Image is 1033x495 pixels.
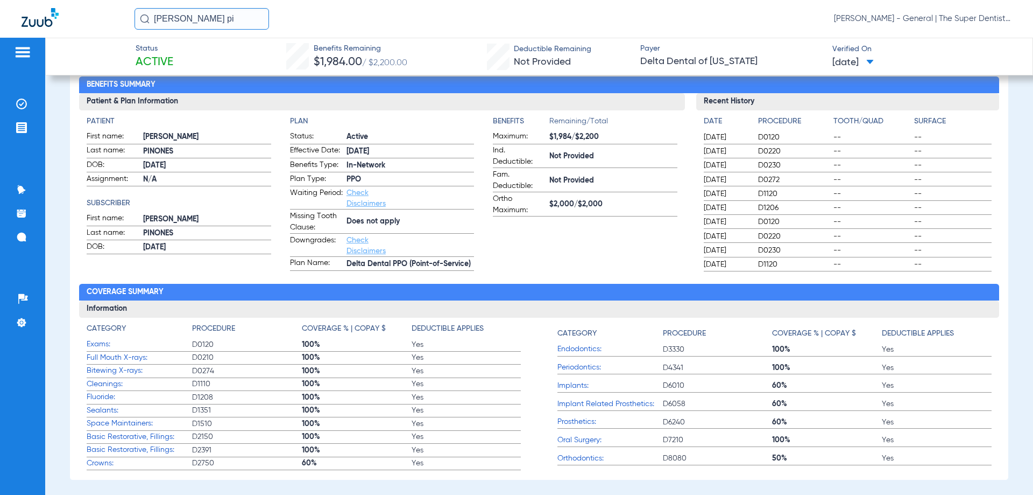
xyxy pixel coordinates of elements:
[87,323,126,334] h4: Category
[704,245,749,256] span: [DATE]
[914,217,991,227] span: --
[914,160,991,171] span: --
[346,216,474,227] span: Does not apply
[290,187,343,209] span: Waiting Period:
[87,173,139,186] span: Assignment:
[192,352,302,363] span: D0210
[412,431,521,442] span: Yes
[549,116,677,131] span: Remaining/Total
[882,399,992,409] span: Yes
[758,175,830,185] span: D0272
[772,362,882,373] span: 100%
[412,392,521,403] span: Yes
[87,405,192,416] span: Sealants:
[302,458,412,469] span: 60%
[557,416,663,428] span: Prosthetics:
[412,405,521,416] span: Yes
[914,245,991,256] span: --
[143,214,271,225] span: [PERSON_NAME]
[87,444,192,456] span: Basic Restorative, Fillings:
[914,132,991,143] span: --
[302,323,412,338] app-breakdown-title: Coverage % | Copay $
[663,380,773,391] span: D6010
[290,257,343,270] span: Plan Name:
[290,145,343,158] span: Effective Date:
[979,443,1033,495] iframe: Chat Widget
[557,380,663,392] span: Implants:
[772,435,882,445] span: 100%
[346,131,474,143] span: Active
[493,193,546,216] span: Ortho Maximum:
[87,392,192,403] span: Fluoride:
[87,198,271,209] h4: Subscriber
[772,328,856,339] h4: Coverage % | Copay $
[758,203,830,213] span: D1206
[663,323,773,343] app-breakdown-title: Procedure
[87,213,139,226] span: First name:
[302,352,412,363] span: 100%
[290,131,343,144] span: Status:
[758,132,830,143] span: D0120
[192,392,302,403] span: D1208
[557,453,663,464] span: Orthodontics:
[192,323,302,338] app-breakdown-title: Procedure
[758,259,830,270] span: D1120
[302,339,412,350] span: 100%
[412,379,521,389] span: Yes
[704,116,749,131] app-breakdown-title: Date
[704,116,749,127] h4: Date
[833,116,910,127] h4: Tooth/Quad
[663,453,773,464] span: D8080
[557,362,663,373] span: Periodontics:
[192,323,235,334] h4: Procedure
[833,132,910,143] span: --
[302,431,412,442] span: 100%
[192,458,302,469] span: D2750
[302,323,386,334] h4: Coverage % | Copay $
[833,146,910,157] span: --
[493,131,546,144] span: Maximum:
[833,189,910,199] span: --
[346,146,474,157] span: [DATE]
[704,160,749,171] span: [DATE]
[136,55,173,70] span: Active
[79,301,999,318] h3: Information
[832,44,1015,55] span: Verified On
[882,362,992,373] span: Yes
[882,323,992,343] app-breakdown-title: Deductible Applies
[833,231,910,242] span: --
[314,43,407,54] span: Benefits Remaining
[663,435,773,445] span: D7210
[22,8,59,27] img: Zuub Logo
[290,211,343,233] span: Missing Tooth Clause:
[882,417,992,428] span: Yes
[663,399,773,409] span: D6058
[493,116,549,131] app-breakdown-title: Benefits
[758,189,830,199] span: D1120
[549,151,677,162] span: Not Provided
[882,435,992,445] span: Yes
[87,339,192,350] span: Exams:
[549,131,677,143] span: $1,984/$2,200
[914,189,991,199] span: --
[192,431,302,442] span: D2150
[772,323,882,343] app-breakdown-title: Coverage % | Copay $
[290,159,343,172] span: Benefits Type:
[914,259,991,270] span: --
[314,57,362,68] span: $1,984.00
[87,352,192,364] span: Full Mouth X-rays:
[832,56,874,69] span: [DATE]
[87,365,192,377] span: Bitewing X-rays:
[302,419,412,429] span: 100%
[758,245,830,256] span: D0230
[290,173,343,186] span: Plan Type:
[412,366,521,377] span: Yes
[772,453,882,464] span: 50%
[914,116,991,127] h4: Surface
[290,116,474,127] app-breakdown-title: Plan
[882,344,992,355] span: Yes
[557,435,663,446] span: Oral Surgery:
[87,458,192,469] span: Crowns:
